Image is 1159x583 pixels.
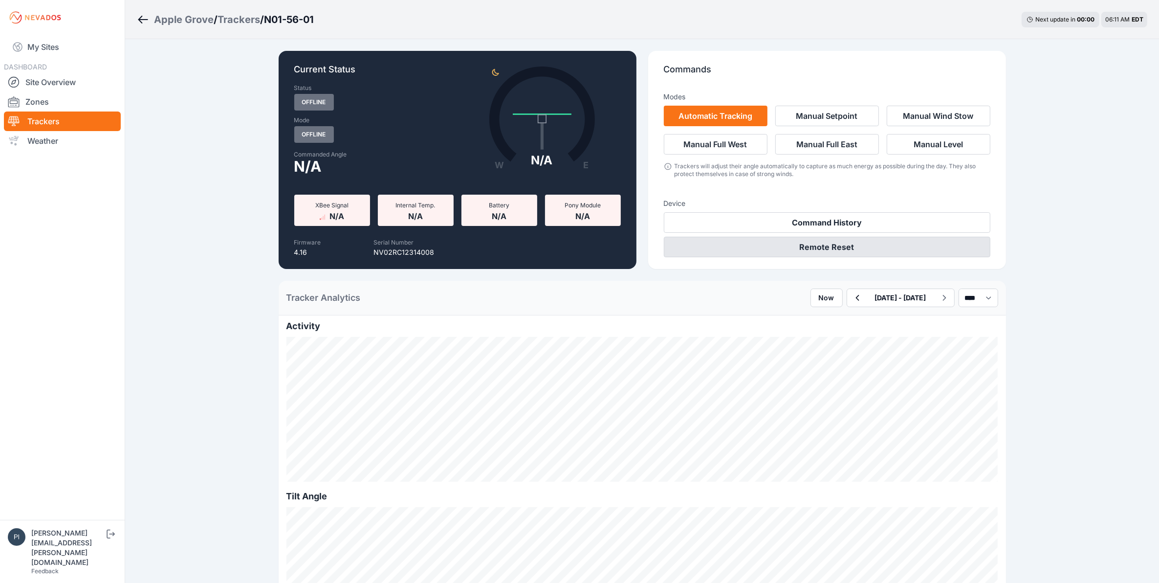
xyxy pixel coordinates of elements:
button: Manual Setpoint [775,106,879,126]
span: Internal Temp. [396,202,436,209]
label: Commanded Angle [294,151,452,158]
button: Command History [664,212,990,233]
label: Mode [294,116,310,124]
span: Battery [489,202,509,209]
div: 00 : 00 [1077,16,1094,23]
a: Zones [4,92,121,112]
a: My Sites [4,35,121,59]
a: Feedback [31,567,59,575]
span: / [214,13,218,26]
label: Serial Number [374,239,414,246]
img: Nevados [8,10,63,25]
span: N/A [408,209,423,221]
h2: Activity [286,319,998,333]
span: Offline [294,94,334,111]
p: NV02RC12314008 [374,247,435,257]
div: Trackers will adjust their angle automatically to capture as much energy as possible during the d... [674,162,990,178]
nav: Breadcrumb [137,7,314,32]
button: [DATE] - [DATE] [867,289,934,307]
button: Manual Full West [664,134,767,155]
span: EDT [1132,16,1143,23]
button: Remote Reset [664,237,990,257]
label: Firmware [294,239,321,246]
a: Trackers [4,112,121,131]
span: N/A [294,160,322,172]
p: Current Status [294,63,621,84]
span: XBee Signal [315,202,349,209]
span: N/A [492,209,506,221]
p: Commands [664,63,990,84]
span: N/A [575,209,590,221]
button: Manual Wind Stow [887,106,990,126]
span: Pony Module [565,202,601,209]
h3: Device [664,199,990,208]
button: Now [810,289,843,307]
a: Site Overview [4,72,121,92]
h3: Modes [664,92,686,102]
span: N/A [329,209,344,221]
h2: Tracker Analytics [286,291,361,305]
span: 06:11 AM [1105,16,1130,23]
a: Trackers [218,13,260,26]
h2: Tilt Angle [286,490,998,503]
span: DASHBOARD [4,63,47,71]
a: Apple Grove [154,13,214,26]
button: Manual Full East [775,134,879,155]
label: Status [294,84,312,92]
div: N/A [531,153,553,168]
span: Next update in [1035,16,1075,23]
span: / [260,13,264,26]
button: Automatic Tracking [664,106,767,126]
img: piotr.kolodziejczyk@energix-group.com [8,528,25,546]
p: 4.16 [294,247,321,257]
div: [PERSON_NAME][EMAIL_ADDRESS][PERSON_NAME][DOMAIN_NAME] [31,528,105,567]
a: Weather [4,131,121,151]
span: Offline [294,126,334,143]
h3: N01-56-01 [264,13,314,26]
button: Manual Level [887,134,990,155]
